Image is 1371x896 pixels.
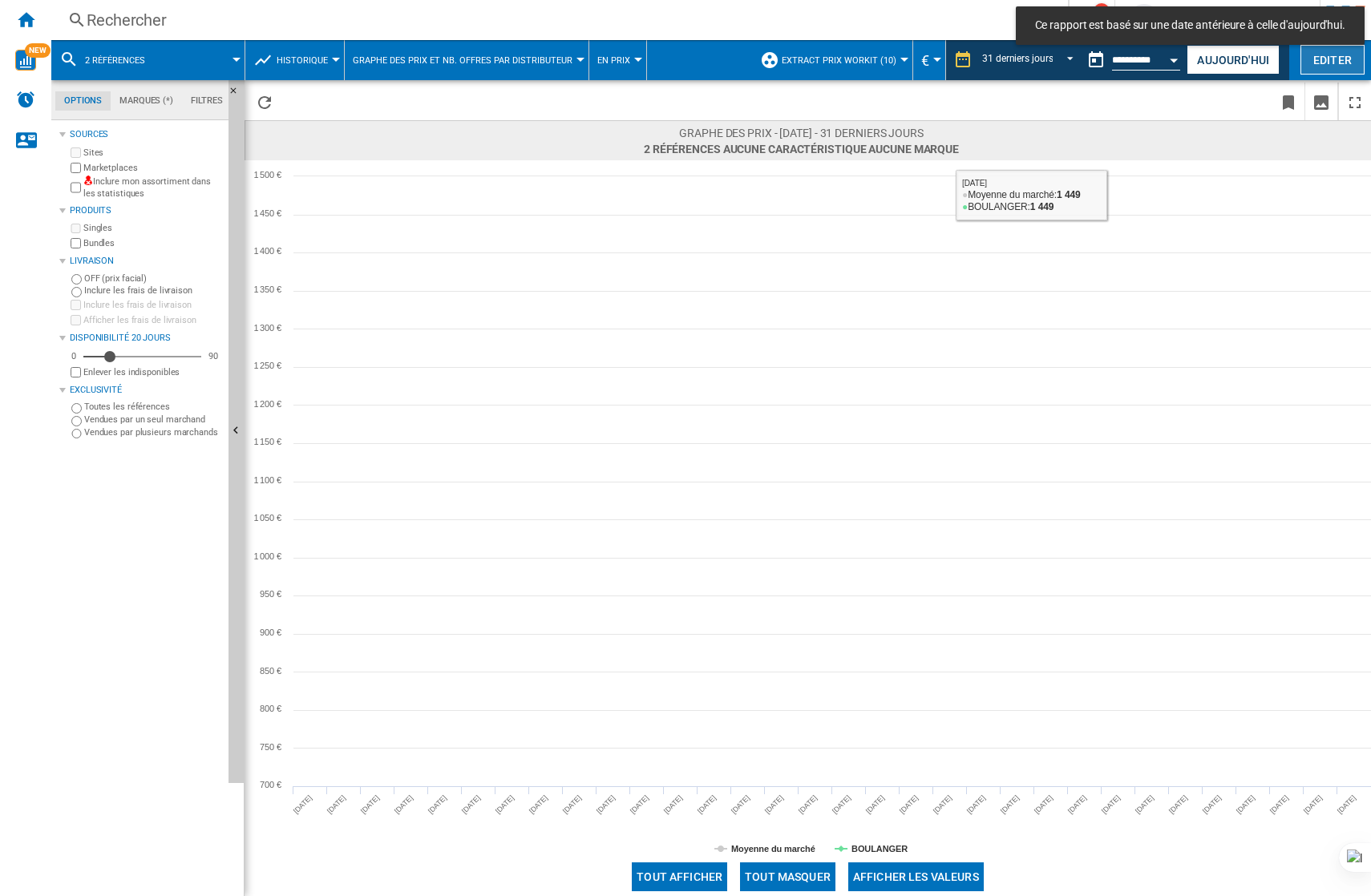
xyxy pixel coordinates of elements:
[85,40,161,80] button: 2 références
[254,437,281,446] tspan: 1 150 €
[260,704,281,713] tspan: 800 €
[260,742,281,752] tspan: 750 €
[782,55,896,66] span: Extract Prix Workit (10)
[1268,793,1290,815] tspan: [DATE]
[597,40,638,80] div: En prix
[228,80,245,783] button: Masquer
[254,475,281,485] tspan: 1 100 €
[632,862,727,891] button: Tout afficher
[254,399,281,409] tspan: 1 200 €
[71,224,81,234] input: Singles
[851,844,908,854] tspan: BOULANGER
[25,43,51,58] span: NEW
[662,793,684,815] tspan: [DATE]
[70,204,222,217] div: Produits
[71,147,81,158] input: Sites
[71,238,81,248] input: Bundles
[55,91,111,111] md-tab-item: Options
[83,222,222,234] label: Singles
[84,426,222,438] label: Vendues par plusieurs marchands
[797,793,819,815] tspan: [DATE]
[730,793,751,815] tspan: [DATE]
[83,147,222,159] label: Sites
[353,40,580,80] button: Graphe des prix et nb. offres par distributeur
[898,793,920,815] tspan: [DATE]
[277,55,328,66] span: Historique
[292,793,313,815] tspan: [DATE]
[84,414,222,426] label: Vendues par un seul marchand
[1100,793,1122,815] tspan: [DATE]
[999,793,1021,815] tspan: [DATE]
[228,80,248,109] button: Masquer
[831,793,852,815] tspan: [DATE]
[921,40,937,80] button: €
[1339,83,1371,120] button: Plein écran
[254,208,281,218] tspan: 1 450 €
[393,793,415,815] tspan: [DATE]
[597,55,630,66] span: En prix
[70,128,222,141] div: Sources
[1302,793,1324,815] tspan: [DATE]
[71,287,82,297] input: Inclure les frais de livraison
[260,628,281,637] tspan: 900 €
[1160,43,1189,72] button: Open calendar
[83,237,222,249] label: Bundles
[326,793,347,815] tspan: [DATE]
[1300,45,1365,75] button: Editer
[921,52,929,69] span: €
[87,9,1026,31] div: Rechercher
[254,323,281,333] tspan: 1 300 €
[254,513,281,523] tspan: 1 050 €
[253,40,336,80] div: Historique
[249,83,281,120] button: Recharger
[111,91,182,111] md-tab-item: Marques (*)
[15,50,36,71] img: wise-card.svg
[1080,44,1112,76] button: md-calendar
[864,793,886,815] tspan: [DATE]
[913,40,946,80] md-menu: Currency
[494,793,516,815] tspan: [DATE]
[1235,793,1256,815] tspan: [DATE]
[1033,793,1054,815] tspan: [DATE]
[848,862,984,891] button: Afficher les valeurs
[1187,45,1280,75] button: Aujourd'hui
[70,255,222,268] div: Livraison
[204,350,222,362] div: 90
[460,793,482,815] tspan: [DATE]
[71,300,81,310] input: Inclure les frais de livraison
[83,349,201,365] md-slider: Disponibilité
[740,862,835,891] button: Tout masquer
[71,274,82,285] input: OFF (prix facial)
[71,367,81,377] input: Afficher les frais de livraison
[254,170,281,180] tspan: 1 500 €
[932,793,953,815] tspan: [DATE]
[1272,83,1304,120] button: Créer un favoris
[629,793,650,815] tspan: [DATE]
[277,40,336,80] button: Historique
[981,47,1080,74] md-select: REPORTS.WIZARD.STEPS.REPORT.STEPS.REPORT_OPTIONS.PERIOD: 31 derniers jours
[731,844,815,854] tspan: Moyenne du marché
[427,793,448,815] tspan: [DATE]
[67,350,80,362] div: 0
[83,299,222,311] label: Inclure les frais de livraison
[260,780,281,789] tspan: 700 €
[83,314,222,326] label: Afficher les frais de livraison
[83,176,93,185] img: mysite-not-bg-18x18.png
[965,793,987,815] tspan: [DATE]
[528,793,549,815] tspan: [DATE]
[353,55,572,66] span: Graphe des prix et nb. offres par distributeur
[71,416,82,426] input: Vendues par un seul marchand
[644,141,959,157] span: 2 références Aucune caractéristique Aucune marque
[260,589,281,599] tspan: 950 €
[16,90,35,109] img: alerts-logo.svg
[71,429,82,439] input: Vendues par plusieurs marchands
[1080,40,1183,80] div: Ce rapport est basé sur une date antérieure à celle d'aujourd'hui.
[561,793,583,815] tspan: [DATE]
[83,176,222,200] label: Inclure mon assortiment dans les statistiques
[71,403,82,414] input: Toutes les références
[71,178,81,198] input: Inclure mon assortiment dans les statistiques
[260,666,281,676] tspan: 850 €
[254,246,281,256] tspan: 1 400 €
